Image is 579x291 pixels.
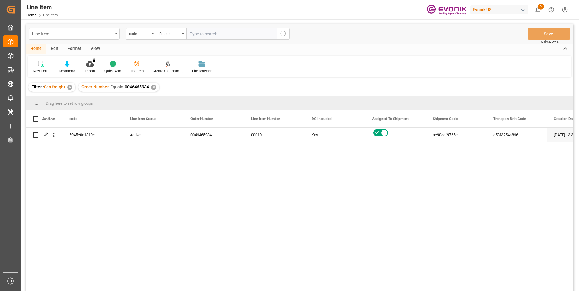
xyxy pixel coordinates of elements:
div: e53f3254a866 [486,128,547,142]
div: Yes [312,128,358,142]
div: Triggers [130,68,144,74]
div: Line Item [32,30,113,37]
button: search button [277,28,290,40]
a: Home [26,13,36,17]
div: Quick Add [104,68,121,74]
div: Equals [159,30,180,37]
span: code [69,117,77,121]
div: View [86,44,104,54]
div: Line Item [26,3,58,12]
div: Action [42,116,55,122]
span: Creation Date [554,117,576,121]
span: 5 [538,4,544,10]
span: Assigned To Shipment [372,117,409,121]
div: Active [130,128,176,142]
div: New Form [33,68,50,74]
span: Transport Unit Code [493,117,526,121]
span: Order Number [190,117,213,121]
div: 00010 [244,128,304,142]
div: 0046465934 [183,128,244,142]
button: Evonik US [470,4,531,15]
span: Ctrl/CMD + S [541,39,559,44]
button: open menu [156,28,186,40]
span: Shipment Code [433,117,458,121]
span: Order Number [81,84,109,89]
span: Equals [110,84,123,89]
button: Save [528,28,570,40]
div: File Browser [192,68,212,74]
button: Help Center [544,3,558,17]
div: code [129,30,150,37]
div: 5945e0c1319e [62,128,123,142]
input: Type to search [186,28,277,40]
span: 0046465934 [125,84,149,89]
div: Create Standard Shipment [153,68,183,74]
button: show 5 new notifications [531,3,544,17]
span: DG Included [312,117,332,121]
div: ✕ [67,85,72,90]
button: open menu [29,28,120,40]
div: ac90ecf9765c [425,128,486,142]
div: Press SPACE to select this row. [26,128,62,142]
span: Sea freight [44,84,65,89]
span: Filter : [31,84,44,89]
div: Format [63,44,86,54]
img: Evonik-brand-mark-Deep-Purple-RGB.jpeg_1700498283.jpeg [427,5,466,15]
div: Download [59,68,75,74]
div: Edit [46,44,63,54]
span: Line Item Status [130,117,156,121]
span: Drag here to set row groups [46,101,93,106]
button: open menu [126,28,156,40]
div: Home [26,44,46,54]
div: ✕ [151,85,156,90]
span: Line Item Number [251,117,280,121]
div: Evonik US [470,5,528,14]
